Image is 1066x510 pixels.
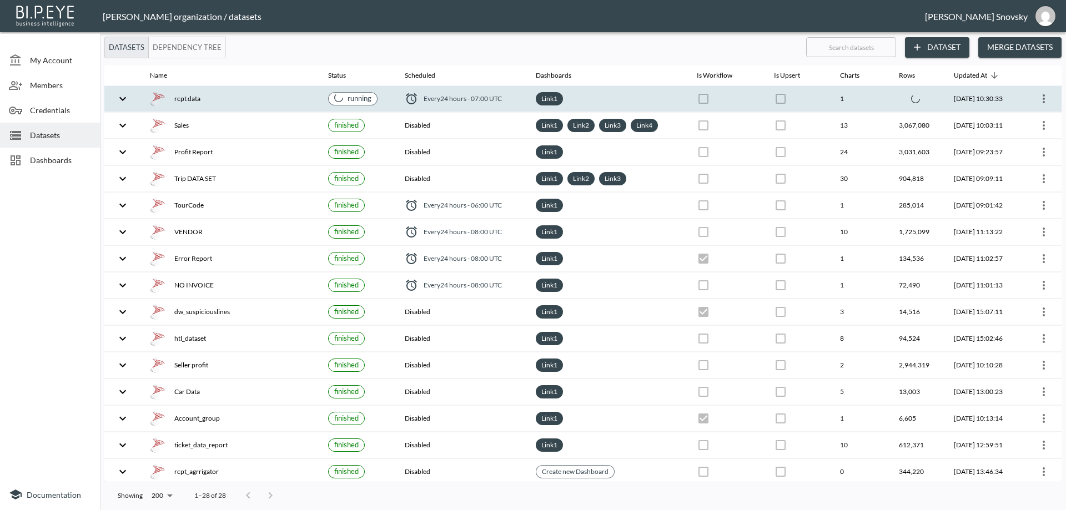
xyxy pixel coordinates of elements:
[147,488,177,503] div: 200
[539,332,560,345] a: Link1
[527,272,687,299] th: {"type":"div","key":null,"ref":null,"props":{"style":{"display":"flex","flexWrap":"wrap","gap":6}...
[334,307,359,316] span: finished
[831,193,890,219] th: 1
[602,172,623,185] a: Link3
[150,331,310,346] div: htl_dataset
[113,329,132,348] button: expand row
[536,385,563,398] div: Link1
[890,139,945,165] th: 3,031,603
[103,11,925,22] div: [PERSON_NAME] organization / datasets
[527,352,687,378] th: {"type":"div","key":null,"ref":null,"props":{"style":{"display":"flex","flexWrap":"wrap","gap":6}...
[688,193,765,219] th: {"type":{},"key":null,"ref":null,"props":{"disabled":true,"checked":false,"color":"primary","styl...
[319,406,396,432] th: {"type":{},"key":null,"ref":null,"props":{"size":"small","label":{"type":{},"key":null,"ref":null...
[30,154,91,166] span: Dashboards
[688,219,765,245] th: {"type":{},"key":null,"ref":null,"props":{"disabled":true,"checked":false,"color":"primary","styl...
[334,147,359,156] span: finished
[141,139,319,165] th: {"type":"div","key":null,"ref":null,"props":{"style":{"display":"flex","gap":16,"alignItems":"cen...
[1021,193,1062,219] th: {"type":{"isMobxInjector":true,"displayName":"inject-with-userStore-stripeStore-datasetsStore(Obj...
[1035,383,1053,401] button: more
[527,459,687,485] th: {"type":{},"key":null,"ref":null,"props":{"size":"small","clickable":true,"style":{"background":"...
[334,440,359,449] span: finished
[9,488,91,501] a: Documentation
[945,86,1021,112] th: 2025-08-26, 10:30:33
[539,358,560,371] a: Link1
[527,406,687,432] th: {"type":"div","key":null,"ref":null,"props":{"style":{"display":"flex","flexWrap":"wrap","gap":6}...
[527,432,687,458] th: {"type":"div","key":null,"ref":null,"props":{"style":{"display":"flex","flexWrap":"wrap","gap":6}...
[113,223,132,241] button: expand row
[1035,223,1053,241] button: more
[831,272,890,299] th: 1
[30,129,91,141] span: Datasets
[319,219,396,245] th: {"type":{},"key":null,"ref":null,"props":{"size":"small","label":{"type":{},"key":null,"ref":null...
[150,384,310,400] div: Car Data
[141,166,319,192] th: {"type":"div","key":null,"ref":null,"props":{"style":{"display":"flex","gap":16,"alignItems":"cen...
[319,299,396,325] th: {"type":{},"key":null,"ref":null,"props":{"size":"small","label":{"type":{},"key":null,"ref":null...
[150,304,310,320] div: dw_suspiciouslines
[539,145,560,158] a: Link1
[113,276,132,295] button: expand row
[334,360,359,369] span: finished
[688,379,765,405] th: {"type":{},"key":null,"ref":null,"props":{"disabled":true,"checked":false,"color":"primary","styl...
[527,379,687,405] th: {"type":"div","key":null,"ref":null,"props":{"style":{"display":"flex","flexWrap":"wrap","gap":6}...
[925,11,1028,22] div: [PERSON_NAME] Snovsky
[945,219,1021,245] th: 2025-08-25, 11:13:22
[396,352,527,378] th: Disabled
[527,166,687,192] th: {"type":"div","key":null,"ref":null,"props":{"style":{"display":"flex","flexWrap":"wrap","gap":6}...
[150,69,182,82] span: Name
[150,198,310,213] div: TourCode
[1021,272,1062,299] th: {"type":{"isMobxInjector":true,"displayName":"inject-with-userStore-stripeStore-datasetsStore(Obj...
[571,172,591,185] a: Link2
[30,79,91,91] span: Members
[774,69,814,82] span: Is Upsert
[113,436,132,455] button: expand row
[396,86,527,112] th: {"type":"div","key":null,"ref":null,"props":{"style":{"display":"flex","alignItems":"center","col...
[536,199,563,212] div: Link1
[319,379,396,405] th: {"type":{},"key":null,"ref":null,"props":{"size":"small","label":{"type":{},"key":null,"ref":null...
[890,166,945,192] th: 904,818
[113,462,132,481] button: expand row
[150,411,310,426] div: Account_group
[141,432,319,458] th: {"type":"div","key":null,"ref":null,"props":{"style":{"display":"flex","gap":16,"alignItems":"cen...
[334,200,359,209] span: finished
[688,113,765,139] th: {"type":{},"key":null,"ref":null,"props":{"disabled":true,"checked":false,"color":"primary","styl...
[141,459,319,485] th: {"type":"div","key":null,"ref":null,"props":{"style":{"display":"flex","gap":16,"alignItems":"cen...
[396,246,527,272] th: {"type":"div","key":null,"ref":null,"props":{"style":{"display":"flex","alignItems":"center","col...
[539,252,560,265] a: Link1
[697,69,732,82] div: Is Workflow
[945,352,1021,378] th: 2025-08-11, 10:10:28
[334,227,359,236] span: finished
[150,171,165,186] img: mssql icon
[536,465,615,478] div: Create new Dashboard
[890,246,945,272] th: 134,536
[405,69,435,82] div: Scheduled
[945,166,1021,192] th: 2025-08-26, 09:09:11
[150,277,310,293] div: NO INVOICE
[765,326,832,352] th: {"type":{},"key":null,"ref":null,"props":{"disabled":true,"checked":false,"color":"primary","styl...
[890,86,945,112] th: {"type":"div","key":null,"ref":null,"props":{"style":{"display":"flex","justifyContent":"center"}...
[945,299,1021,325] th: 2025-08-24, 15:07:11
[527,326,687,352] th: {"type":"div","key":null,"ref":null,"props":{"style":{"display":"flex","flexWrap":"wrap","gap":6}...
[424,200,502,210] span: Every 24 hours - 06:00 UTC
[334,93,371,104] div: running
[1021,326,1062,352] th: {"type":{"isMobxInjector":true,"displayName":"inject-with-userStore-stripeStore-datasetsStore(Obj...
[1035,276,1053,294] button: more
[319,352,396,378] th: {"type":{},"key":null,"ref":null,"props":{"size":"small","label":{"type":{},"key":null,"ref":null...
[539,225,560,238] a: Link1
[319,113,396,139] th: {"type":{},"key":null,"ref":null,"props":{"size":"small","label":{"type":{},"key":null,"ref":null...
[774,69,800,82] div: Is Upsert
[688,326,765,352] th: {"type":{},"key":null,"ref":null,"props":{"disabled":true,"checked":false,"color":"primary","styl...
[536,412,563,425] div: Link1
[954,69,1002,82] span: Updated At
[319,139,396,165] th: {"type":{},"key":null,"ref":null,"props":{"size":"small","label":{"type":{},"key":null,"ref":null...
[602,119,623,132] a: Link3
[890,379,945,405] th: 13,003
[141,86,319,112] th: {"type":"div","key":null,"ref":null,"props":{"style":{"display":"flex","gap":16,"alignItems":"cen...
[765,272,832,299] th: {"type":{},"key":null,"ref":null,"props":{"disabled":true,"color":"primary","style":{"padding":0}...
[890,219,945,245] th: 1,725,099
[536,69,571,82] div: Dashboards
[945,406,1021,432] th: 2025-07-24, 10:13:14
[150,357,310,373] div: Seller profit
[27,490,81,499] span: Documentation
[1021,219,1062,245] th: {"type":{"isMobxInjector":true,"displayName":"inject-with-userStore-stripeStore-datasetsStore(Obj...
[1021,246,1062,272] th: {"type":{"isMobxInjector":true,"displayName":"inject-with-userStore-stripeStore-datasetsStore(Obj...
